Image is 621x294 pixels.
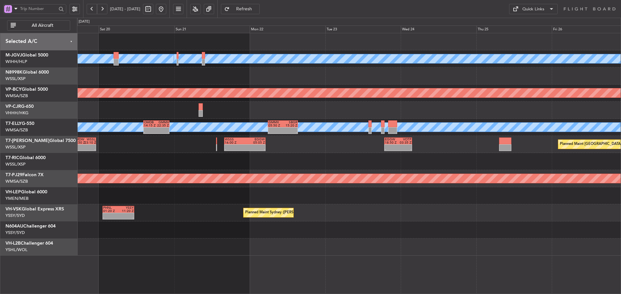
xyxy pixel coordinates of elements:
div: VOTP [398,138,411,141]
div: Planned Maint Sydney ([PERSON_NAME] Intl) [245,208,320,218]
input: Trip Number [20,4,57,14]
a: T7-[PERSON_NAME]Global 7500 [5,138,76,143]
div: 23:10 Z [84,141,95,144]
a: VP-CJRG-650 [5,104,34,109]
a: N604AUChallenger 604 [5,224,56,228]
a: WSSL/XSP [5,161,26,167]
a: N8998KGlobal 6000 [5,70,49,75]
span: M-JGVJ [5,53,22,57]
div: 03:35 Z [398,141,411,144]
a: M-JGVJGlobal 5000 [5,53,48,57]
div: - [144,131,157,134]
div: 05:50 Z [268,124,283,127]
div: Sun 21 [174,25,250,33]
a: T7-ELLYG-550 [5,121,34,126]
div: GMMX [157,121,169,124]
a: WIHH/HLP [5,59,27,65]
div: - [268,131,283,134]
div: 22:35 Z [157,124,169,127]
div: [DATE] [79,19,90,25]
a: YMEN/MEB [5,196,28,201]
a: WSSL/XSP [5,76,26,82]
span: T7-ELLY [5,121,22,126]
span: [DATE] - [DATE] [110,6,140,12]
span: N604AU [5,224,23,228]
div: - [84,148,95,151]
div: Mon 22 [250,25,325,33]
a: WMSA/SZB [5,178,28,184]
div: WSSL [84,138,95,141]
span: VP-BCY [5,87,22,92]
a: T7-RICGlobal 6000 [5,156,46,160]
a: WMSA/SZB [5,127,28,133]
div: Tue 23 [325,25,401,33]
a: VH-VSKGlobal Express XRS [5,207,64,211]
div: - [118,216,134,219]
a: T7-PJ29Falcon 7X [5,173,44,177]
div: 01:20 Z [103,209,118,213]
span: All Aircraft [17,23,68,28]
a: YSHL/WOL [5,247,27,253]
a: VH-LEPGlobal 6000 [5,190,47,194]
div: 18:50 Z [385,141,398,144]
a: YSSY/SYD [5,230,25,236]
a: VH-L2BChallenger 604 [5,241,53,246]
div: 11:20 Z [118,209,134,213]
a: YSSY/SYD [5,213,25,218]
div: - [157,131,169,134]
div: - [73,148,84,151]
a: WSSL/XSP [5,144,26,150]
a: WMSA/SZB [5,93,28,99]
span: T7-PJ29 [5,173,22,177]
span: VH-VSK [5,207,22,211]
div: - [283,131,297,134]
button: Refresh [221,4,260,14]
div: WSSS [225,138,245,141]
a: VP-BCYGlobal 5000 [5,87,48,92]
a: VHHH/HKG [5,110,28,116]
div: EGGW [245,138,265,141]
span: VH-LEP [5,190,21,194]
button: All Aircraft [7,20,70,31]
div: Thu 25 [476,25,552,33]
span: N8998K [5,70,23,75]
div: Sat 20 [99,25,174,33]
div: YSSY [118,206,134,209]
div: Wed 24 [401,25,476,33]
div: SBGR [283,121,297,124]
div: - [245,148,265,151]
span: Refresh [231,7,257,11]
span: VP-CJR [5,104,21,109]
div: - [225,148,245,151]
div: - [385,148,398,151]
div: PHNL [103,206,118,209]
div: EGGW [385,138,398,141]
div: 15:20 Z [283,124,297,127]
div: - [398,148,411,151]
div: - [103,216,118,219]
div: GMMX [268,121,283,124]
div: OMDB [144,121,157,124]
div: 15:50 Z [73,141,84,144]
div: 16:00 Z [225,141,245,144]
span: T7-RIC [5,156,19,160]
span: T7-[PERSON_NAME] [5,138,49,143]
div: Quick Links [522,6,544,13]
button: Quick Links [509,4,558,14]
div: 05:05 Z [245,141,265,144]
div: 14:15 Z [144,124,157,127]
span: VH-L2B [5,241,21,246]
div: OMDW [73,138,84,141]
